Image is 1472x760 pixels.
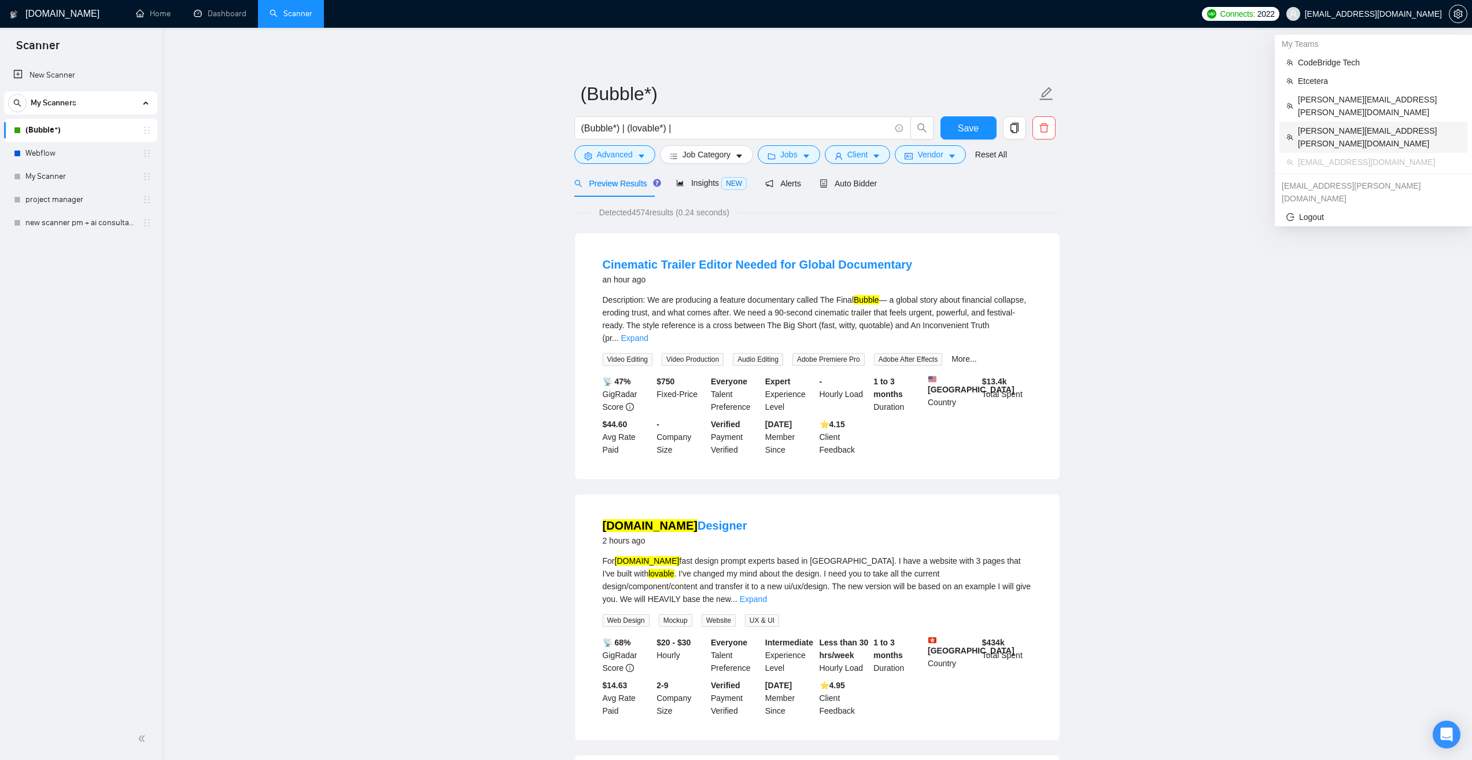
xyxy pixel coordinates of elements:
div: nazar.levchuk@gigradar.io [1275,177,1472,208]
span: Connects: [1220,8,1255,20]
span: Logout [1286,211,1460,223]
b: 1 to 3 months [873,377,903,399]
input: Scanner name... [581,79,1036,108]
span: caret-down [948,152,956,160]
button: Save [940,116,997,139]
div: Payment Verified [709,418,763,456]
div: Client Feedback [817,418,872,456]
span: search [911,123,933,133]
b: [GEOGRAPHIC_DATA] [928,636,1014,655]
span: caret-down [637,152,645,160]
div: Company Size [654,418,709,456]
span: CodeBridge Tech [1298,56,1460,69]
input: Search Freelance Jobs... [581,121,890,135]
span: Vendor [917,148,943,161]
span: caret-down [735,152,743,160]
button: delete [1032,116,1056,139]
div: Fixed-Price [654,375,709,413]
span: search [574,179,582,188]
span: Client [847,148,868,161]
div: Talent Preference [709,375,763,413]
span: info-circle [895,124,903,132]
span: [PERSON_NAME][EMAIL_ADDRESS][PERSON_NAME][DOMAIN_NAME] [1298,124,1460,150]
span: Mockup [659,614,692,627]
div: Description: We are producing a feature documentary called The Final — a global story about finan... [603,293,1032,344]
a: [DOMAIN_NAME]Designer [603,519,747,532]
div: Experience Level [763,636,817,674]
li: My Scanners [4,91,157,234]
span: logout [1286,213,1294,221]
mark: lovable [648,569,674,578]
span: Preview Results [574,179,658,188]
span: copy [1004,123,1025,133]
a: new scanner pm + ai consultant [25,211,135,234]
button: barsJob Categorycaret-down [660,145,753,164]
b: Expert [765,377,791,386]
span: ... [731,594,737,604]
b: $14.63 [603,681,628,690]
a: Reset All [975,148,1007,161]
b: [GEOGRAPHIC_DATA] [928,375,1014,394]
a: My Scanner [25,165,135,188]
b: ⭐️ 4.15 [820,420,845,429]
span: 2022 [1257,8,1275,20]
div: Hourly Load [817,375,872,413]
button: copy [1003,116,1026,139]
a: Cinematic Trailer Editor Needed for Global Documentary [603,258,913,271]
span: area-chart [676,179,684,187]
div: Duration [871,375,925,413]
span: UX & UI [745,614,779,627]
span: Website [702,614,736,627]
span: [EMAIL_ADDRESS][DOMAIN_NAME] [1298,156,1460,168]
span: holder [142,195,152,204]
div: Avg Rate Paid [600,418,655,456]
span: Advanced [597,148,633,161]
a: (Bubble*) [25,119,135,142]
button: folderJobscaret-down [758,145,820,164]
a: Expand [740,594,767,604]
div: GigRadar Score [600,375,655,413]
span: Alerts [765,179,801,188]
b: $ 434k [982,638,1005,647]
a: homeHome [136,9,171,19]
b: - [656,420,659,429]
div: 2 hours ago [603,534,747,548]
mark: [DOMAIN_NAME] [615,556,680,566]
button: settingAdvancedcaret-down [574,145,655,164]
b: $ 13.4k [982,377,1007,386]
b: Everyone [711,377,747,386]
span: Auto Bidder [820,179,877,188]
span: Etcetera [1298,75,1460,87]
span: team [1286,159,1293,166]
span: double-left [138,733,149,744]
span: delete [1033,123,1055,133]
span: Detected 4574 results (0.24 seconds) [591,206,737,219]
div: Company Size [654,679,709,717]
button: setting [1449,5,1467,23]
mark: [DOMAIN_NAME] [603,519,698,532]
b: [DATE] [765,681,792,690]
span: Video Editing [603,353,653,366]
span: Scanner [7,37,69,61]
b: Intermediate [765,638,813,647]
div: Total Spent [980,375,1034,413]
span: setting [1449,9,1467,19]
span: team [1286,59,1293,66]
span: robot [820,179,828,188]
b: Verified [711,681,740,690]
a: New Scanner [13,64,148,87]
span: setting [584,152,592,160]
div: Avg Rate Paid [600,679,655,717]
button: search [8,94,27,112]
div: Hourly [654,636,709,674]
span: folder [768,152,776,160]
img: 🇺🇸 [928,375,936,383]
button: search [910,116,934,139]
span: search [9,99,26,107]
span: Jobs [780,148,798,161]
button: userClientcaret-down [825,145,891,164]
img: upwork-logo.png [1207,9,1216,19]
b: 📡 47% [603,377,631,386]
img: logo [10,5,18,24]
b: $44.60 [603,420,628,429]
